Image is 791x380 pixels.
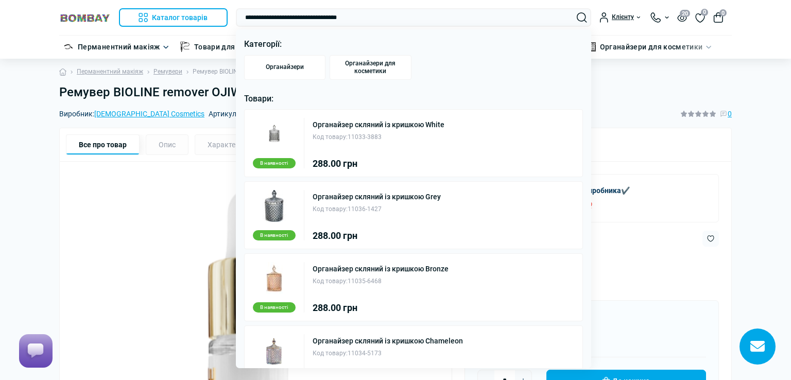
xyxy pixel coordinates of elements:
[577,12,587,23] button: Search
[313,121,444,128] a: Органайзер скляний із кришкою White
[258,190,290,222] img: Органайзер скляний із кришкою Grey
[313,303,449,313] div: 288.00 грн
[59,13,111,23] img: BOMBAY
[600,41,703,53] a: Органайзери для косметики
[313,205,348,213] span: Код товару:
[313,159,444,168] div: 288.00 грн
[119,8,228,27] button: Каталог товарів
[180,42,190,52] img: Товари для тату
[244,92,583,106] p: Товари:
[313,133,348,141] span: Код товару:
[313,132,444,142] div: 11033-3883
[253,230,296,240] div: В наявності
[313,204,441,214] div: 11036-1427
[680,10,690,17] span: 20
[313,349,463,358] div: 11034-5173
[313,231,441,240] div: 288.00 грн
[701,9,708,16] span: 0
[266,63,304,71] span: Органайзери
[244,38,583,51] p: Категорії:
[253,158,296,168] div: В наявності
[194,41,252,53] a: Товари для тату
[313,350,348,357] span: Код товару:
[313,265,449,272] a: Органайзер скляний із кришкою Bronze
[695,12,705,23] a: 0
[677,13,687,22] button: 20
[313,337,463,344] a: Органайзер скляний із кришкою Chameleon
[334,60,407,75] span: Органайзери для косметики
[719,9,727,16] span: 0
[258,334,290,366] img: Органайзер скляний із кришкою Chameleon
[713,12,724,23] button: 0
[313,277,449,286] div: 11035-6468
[258,262,290,294] img: Органайзер скляний із кришкою Bronze
[244,55,326,80] a: Органайзери
[78,41,160,53] a: Перманентний макіяж
[313,193,441,200] a: Органайзер скляний із кришкою Grey
[63,42,74,52] img: Перманентний макіяж
[258,118,290,150] img: Органайзер скляний із кришкою White
[330,55,411,80] a: Органайзери для косметики
[313,278,348,285] span: Код товару:
[253,302,296,313] div: В наявності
